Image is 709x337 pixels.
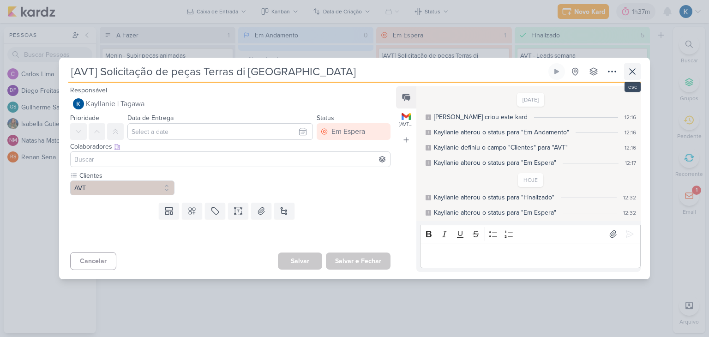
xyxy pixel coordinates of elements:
button: AVT [70,181,174,195]
div: Editor editing area: main [420,243,641,268]
div: 12:32 [623,209,636,217]
div: [AVT] Solicitação de peças Terras di [GEOGRAPHIC_DATA] [399,121,413,127]
input: Kard Sem Título [68,63,547,80]
div: Este log é visível à todos no kard [426,130,431,135]
label: Status [317,114,334,122]
div: Kayllanie alterou o status para "Finalizado" [434,193,554,202]
label: Prioridade [70,114,99,122]
div: 12:32 [623,193,636,202]
div: Kayllanie definiu o campo "Clientes" para "AVT" [434,143,568,152]
div: Colaboradores [70,142,391,151]
label: Responsável [70,86,107,94]
label: Clientes [78,171,174,181]
div: Este log é visível à todos no kard [426,145,431,150]
div: Kayllanie alterou o status para "Em Andamento" [434,127,569,137]
div: Editor toolbar [420,225,641,243]
div: 12:16 [625,128,636,137]
div: 12:16 [625,144,636,152]
div: Este log é visível à todos no kard [426,114,431,120]
label: Data de Entrega [127,114,174,122]
div: Em Espera [331,126,365,137]
div: Kayllanie alterou o status para "Em Espera" [434,208,556,217]
img: Gmail [402,112,411,121]
button: Kayllanie | Tagawa [70,96,391,112]
div: Este log é visível à todos no kard [426,195,431,200]
div: Este log é visível à todos no kard [426,160,431,166]
img: Kayllanie | Tagawa [73,98,84,109]
span: Kayllanie | Tagawa [86,98,144,109]
div: 12:16 [625,113,636,121]
div: Ligar relógio [553,68,560,75]
input: Select a date [127,123,313,140]
div: Kayllanie alterou o status para "Em Espera" [434,158,556,168]
button: Cancelar [70,252,116,270]
div: Kayllanie criou este kard [434,112,528,122]
button: Em Espera [317,123,391,140]
button: Gmail [AVT] Solicitação de peças Terras di [GEOGRAPHIC_DATA] [396,108,416,131]
div: Este log é visível à todos no kard [426,210,431,216]
div: 12:17 [625,159,636,167]
div: esc [625,82,641,92]
input: Buscar [72,154,388,165]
